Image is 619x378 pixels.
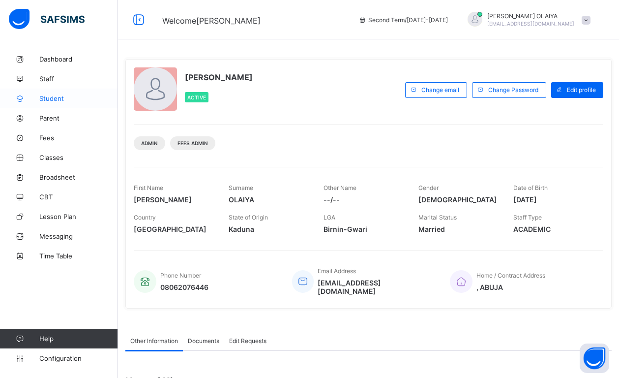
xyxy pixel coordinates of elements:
span: ACADEMIC [513,225,593,233]
span: State of Origin [229,214,268,221]
span: Other Name [324,184,356,191]
span: Time Table [39,252,118,260]
span: Kaduna [229,225,309,233]
span: Birnin-Gwari [324,225,404,233]
span: Admin [141,140,158,146]
span: Classes [39,154,118,161]
button: Open asap [580,344,609,373]
span: [GEOGRAPHIC_DATA] [134,225,214,233]
span: Messaging [39,232,118,240]
span: [PERSON_NAME] OLAIYA [487,12,574,20]
span: CBT [39,193,118,201]
span: [DATE] [513,195,593,204]
span: Parent [39,114,118,122]
span: Edit Requests [229,337,266,345]
span: Documents [188,337,219,345]
span: [PERSON_NAME] [185,72,253,82]
span: Edit profile [567,86,596,94]
span: Welcome [PERSON_NAME] [162,16,261,26]
span: Fees [39,134,118,142]
span: Configuration [39,354,118,362]
span: Help [39,335,118,343]
span: Other Information [130,337,178,345]
span: Student [39,94,118,102]
span: Date of Birth [513,184,548,191]
span: OLAIYA [229,195,309,204]
span: Staff Type [513,214,542,221]
span: [EMAIL_ADDRESS][DOMAIN_NAME] [487,21,574,27]
span: First Name [134,184,163,191]
span: Change email [421,86,459,94]
span: [DEMOGRAPHIC_DATA] [418,195,499,204]
span: Marital Status [418,214,457,221]
span: Change Password [488,86,538,94]
div: CHRISTYOLAIYA [458,12,595,28]
span: [EMAIL_ADDRESS][DOMAIN_NAME] [318,279,435,295]
span: Email Address [318,267,356,275]
span: Active [187,94,206,100]
img: safsims [9,9,85,30]
span: Fees Admin [177,140,208,146]
span: Surname [229,184,253,191]
span: Staff [39,75,118,83]
span: Home / Contract Address [476,272,545,279]
span: Country [134,214,156,221]
span: Gender [418,184,439,191]
span: Married [418,225,499,233]
span: Phone Number [160,272,201,279]
span: Dashboard [39,55,118,63]
span: --/-- [324,195,404,204]
span: , ABUJA [476,283,545,291]
span: Broadsheet [39,173,118,181]
span: 08062076446 [160,283,208,291]
span: LGA [324,214,335,221]
span: [PERSON_NAME] [134,195,214,204]
span: session/term information [358,16,448,24]
span: Lesson Plan [39,213,118,220]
